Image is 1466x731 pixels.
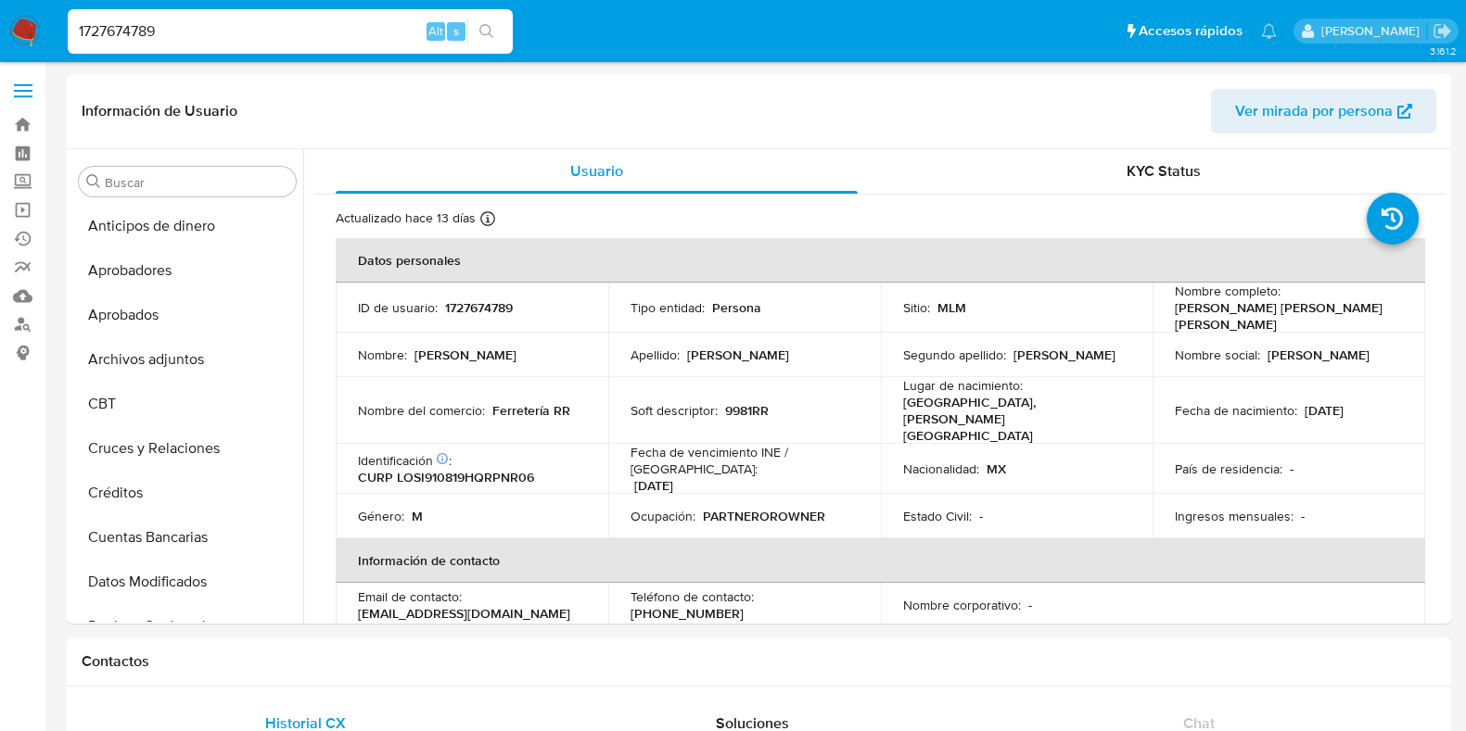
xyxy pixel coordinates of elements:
input: Buscar usuario o caso... [68,19,513,44]
p: 9981RR [725,402,769,419]
span: KYC Status [1127,160,1201,182]
p: [PERSON_NAME] [687,347,789,363]
p: Ferretería RR [492,402,570,419]
p: Nombre completo : [1175,283,1281,299]
button: Datos Modificados [71,560,303,604]
p: [EMAIL_ADDRESS][DOMAIN_NAME] [358,605,570,622]
span: Accesos rápidos [1139,21,1243,41]
p: Nombre social : [1175,347,1260,363]
p: CURP LOSI910819HQRPNR06 [358,469,534,485]
p: Identificación : [358,452,452,469]
p: Apellido : [631,347,680,363]
p: Ingresos mensuales : [1175,508,1294,524]
p: - [979,508,983,524]
p: País de residencia : [1175,460,1282,477]
p: PARTNEROROWNER [703,508,825,524]
a: Notificaciones [1261,23,1277,39]
p: [DATE] [634,477,673,494]
h1: Información de Usuario [82,102,237,120]
p: [PERSON_NAME] [1013,347,1115,363]
button: Cruces y Relaciones [71,426,303,471]
p: Sitio : [903,299,930,316]
button: Ver mirada por persona [1211,89,1436,133]
p: Nombre corporativo : [903,597,1021,613]
p: - [1301,508,1305,524]
button: CBT [71,382,303,426]
p: marianathalie.grajeda@mercadolibre.com.mx [1321,22,1426,40]
button: Créditos [71,471,303,515]
button: Buscar [86,174,101,189]
button: Devices Geolocation [71,604,303,649]
p: Género : [358,508,404,524]
p: [PERSON_NAME] [PERSON_NAME] [PERSON_NAME] [1175,299,1396,333]
p: Teléfono de contacto : [631,588,754,605]
h1: Contactos [82,652,1436,671]
span: Alt [428,22,443,40]
p: Nombre : [358,347,407,363]
p: MX [987,460,1006,477]
span: Usuario [570,160,623,182]
button: Aprobadores [71,248,303,293]
button: Anticipos de dinero [71,204,303,248]
th: Datos personales [336,238,1425,283]
p: 1727674789 [445,299,513,316]
p: Lugar de nacimiento : [903,377,1023,394]
p: Fecha de vencimiento INE / [GEOGRAPHIC_DATA] : [631,444,859,477]
p: MLM [937,299,966,316]
p: Ocupación : [631,508,695,524]
input: Buscar [105,174,288,191]
p: [GEOGRAPHIC_DATA], [PERSON_NAME][GEOGRAPHIC_DATA] [903,394,1124,444]
p: Soft descriptor : [631,402,718,419]
p: Email de contacto : [358,588,462,605]
p: [DATE] [1305,402,1344,419]
button: Archivos adjuntos [71,337,303,382]
p: Nacionalidad : [903,460,979,477]
p: Tipo entidad : [631,299,705,316]
span: s [453,22,459,40]
p: Fecha de nacimiento : [1175,402,1297,419]
p: Estado Civil : [903,508,972,524]
button: Aprobados [71,293,303,337]
p: - [1290,460,1294,477]
p: Persona [712,299,761,316]
button: search-icon [467,19,505,44]
th: Información de contacto [336,538,1425,583]
a: Salir [1433,21,1452,41]
p: [PHONE_NUMBER] [631,605,744,622]
p: M [412,508,423,524]
p: Actualizado hace 13 días [336,209,476,227]
p: [PERSON_NAME] [414,347,516,363]
button: Cuentas Bancarias [71,515,303,560]
p: Nombre del comercio : [358,402,485,419]
p: Segundo apellido : [903,347,1006,363]
p: ID de usuario : [358,299,438,316]
p: [PERSON_NAME] [1268,347,1370,363]
span: Ver mirada por persona [1235,89,1393,133]
p: - [1028,597,1032,613]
